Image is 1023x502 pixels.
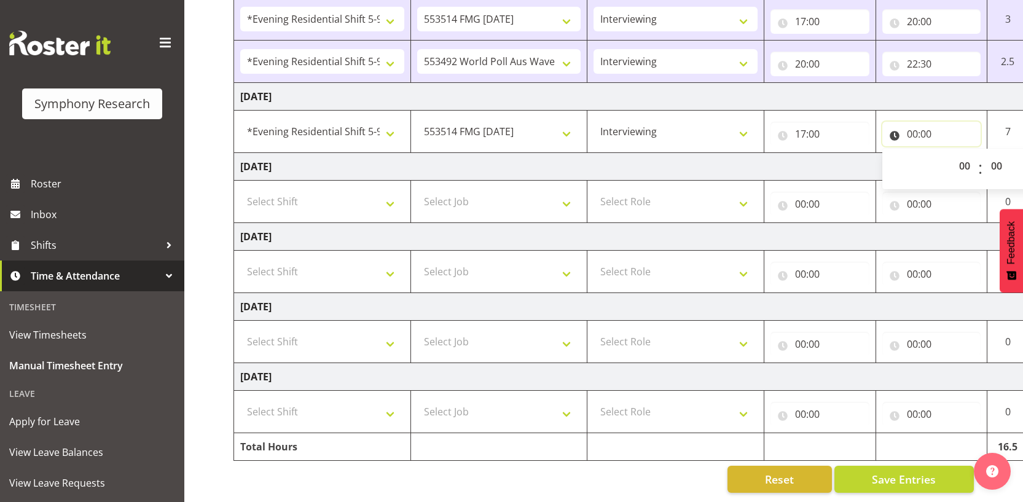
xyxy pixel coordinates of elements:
span: Time & Attendance [31,267,160,285]
td: Total Hours [234,433,411,461]
a: View Leave Balances [3,437,181,468]
input: Click to select... [770,9,869,34]
input: Click to select... [882,122,981,146]
span: Inbox [31,205,178,224]
span: Feedback [1006,221,1017,264]
button: Save Entries [834,466,974,493]
span: View Leave Balances [9,443,175,461]
span: View Leave Requests [9,474,175,492]
a: Manual Timesheet Entry [3,350,181,381]
div: Leave [3,381,181,406]
span: Reset [765,471,794,487]
span: : [978,154,982,184]
span: Shifts [31,236,160,254]
img: Rosterit website logo [9,31,111,55]
input: Click to select... [882,332,981,356]
input: Click to select... [882,52,981,76]
button: Reset [727,466,832,493]
input: Click to select... [882,9,981,34]
span: Save Entries [872,471,936,487]
input: Click to select... [770,262,869,286]
input: Click to select... [770,52,869,76]
span: Roster [31,175,178,193]
button: Feedback - Show survey [1000,209,1023,292]
input: Click to select... [770,122,869,146]
img: help-xxl-2.png [986,465,998,477]
span: Manual Timesheet Entry [9,356,175,375]
input: Click to select... [882,402,981,426]
a: View Leave Requests [3,468,181,498]
div: Symphony Research [34,95,150,113]
input: Click to select... [770,332,869,356]
span: Apply for Leave [9,412,175,431]
input: Click to select... [770,402,869,426]
input: Click to select... [882,192,981,216]
input: Click to select... [882,262,981,286]
a: Apply for Leave [3,406,181,437]
div: Timesheet [3,294,181,320]
a: View Timesheets [3,320,181,350]
input: Click to select... [770,192,869,216]
span: View Timesheets [9,326,175,344]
